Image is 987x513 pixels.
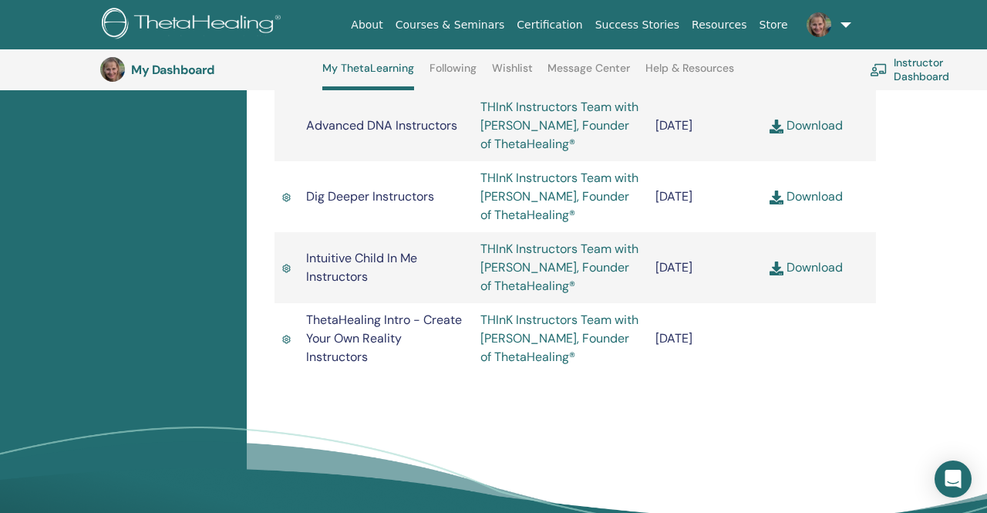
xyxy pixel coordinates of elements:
a: Download [770,188,843,204]
a: THInK Instructors Team with [PERSON_NAME], Founder of ThetaHealing® [480,170,638,223]
a: Message Center [547,62,630,86]
a: Wishlist [492,62,533,86]
a: My ThetaLearning [322,62,414,90]
img: default.jpg [807,12,831,37]
a: Following [429,62,477,86]
a: THInK Instructors Team with [PERSON_NAME], Founder of ThetaHealing® [480,241,638,294]
img: chalkboard-teacher.svg [870,63,888,76]
span: ThetaHealing Intro - Create Your Own Reality Instructors [306,312,462,365]
span: Dig Deeper Instructors [306,188,434,204]
a: Success Stories [589,11,686,39]
a: About [345,11,389,39]
a: Download [770,259,843,275]
a: THInK Instructors Team with [PERSON_NAME], Founder of ThetaHealing® [480,99,638,152]
a: THInK Instructors Team with [PERSON_NAME], Founder of ThetaHealing® [480,312,638,365]
span: Advanced DNA Instructors [306,117,457,133]
img: download.svg [770,262,783,275]
span: Intuitive Child In Me Instructors [306,250,417,285]
a: Help & Resources [645,62,734,86]
td: [DATE] [648,161,762,232]
a: Certification [510,11,588,39]
a: Courses & Seminars [389,11,511,39]
img: Active Certificate [282,191,291,204]
a: Store [753,11,794,39]
a: Resources [686,11,753,39]
img: Active Certificate [282,333,291,346]
td: [DATE] [648,232,762,303]
img: logo.png [102,8,286,42]
div: Open Intercom Messenger [935,461,972,498]
td: [DATE] [648,90,762,161]
img: default.jpg [100,57,125,82]
td: [DATE] [648,303,762,374]
img: download.svg [770,191,783,204]
img: Active Certificate [282,262,291,275]
a: Download [770,117,843,133]
h3: My Dashboard [131,62,285,77]
img: download.svg [770,120,783,133]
